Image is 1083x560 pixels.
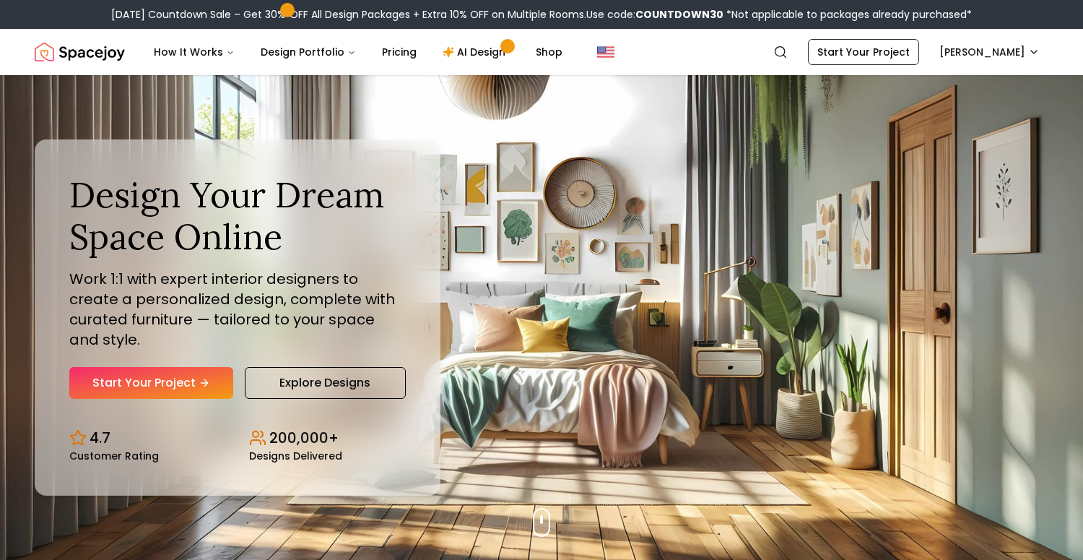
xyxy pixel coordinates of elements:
small: Customer Rating [69,451,159,461]
a: Shop [524,38,574,66]
img: Spacejoy Logo [35,38,125,66]
p: Work 1:1 with expert interior designers to create a personalized design, complete with curated fu... [69,269,406,350]
button: [PERSON_NAME] [931,39,1048,65]
a: Explore Designs [245,367,406,399]
a: Start Your Project [808,39,919,65]
img: United States [597,43,614,61]
a: Start Your Project [69,367,233,399]
p: 4.7 [90,428,110,448]
b: COUNTDOWN30 [635,7,723,22]
span: Use code: [586,7,723,22]
a: AI Design [431,38,521,66]
button: How It Works [142,38,246,66]
button: Design Portfolio [249,38,367,66]
h1: Design Your Dream Space Online [69,174,406,257]
a: Spacejoy [35,38,125,66]
nav: Global [35,29,1048,75]
div: [DATE] Countdown Sale – Get 30% OFF All Design Packages + Extra 10% OFF on Multiple Rooms. [111,7,972,22]
small: Designs Delivered [249,451,342,461]
div: Design stats [69,416,406,461]
a: Pricing [370,38,428,66]
nav: Main [142,38,574,66]
span: *Not applicable to packages already purchased* [723,7,972,22]
p: 200,000+ [269,428,339,448]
